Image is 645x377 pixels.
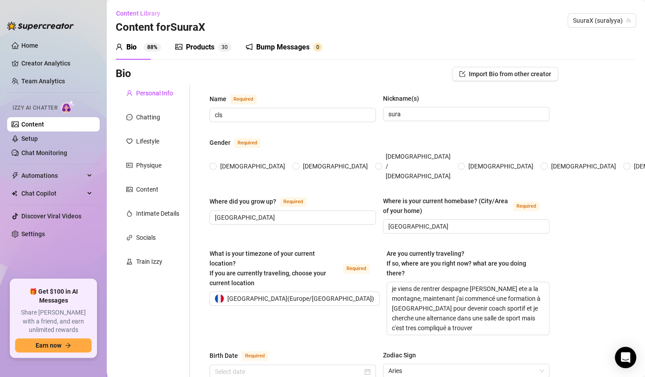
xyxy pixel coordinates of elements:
span: user [116,43,123,50]
img: AI Chatter [61,100,75,113]
sup: 88% [144,43,161,52]
span: [DEMOGRAPHIC_DATA] [217,161,289,171]
span: arrow-right [65,342,71,348]
div: Nickname(s) [383,94,419,103]
span: Share [PERSON_NAME] with a friend, and earn unlimited rewards [15,308,92,335]
a: Chat Monitoring [21,149,67,156]
span: 🎁 Get $100 in AI Messages [15,287,92,305]
span: message [126,114,133,120]
span: notification [246,43,253,50]
span: fire [126,210,133,217]
button: Earn nowarrow-right [15,338,92,352]
div: Physique [136,160,161,170]
span: link [126,234,133,241]
span: Required [280,197,306,207]
span: [DEMOGRAPHIC_DATA] / [DEMOGRAPHIC_DATA] [382,152,454,181]
img: Chat Copilot [12,190,17,197]
div: Chatting [136,112,160,122]
button: Content Library [116,6,167,20]
span: [DEMOGRAPHIC_DATA] [299,161,371,171]
label: Zodiac Sign [383,350,422,360]
label: Gender [210,137,270,148]
span: heart [126,138,133,144]
label: Where is your current homebase? (City/Area of your home) [383,196,549,216]
div: Personal Info [136,88,173,98]
div: Birth Date [210,351,238,361]
span: Required [234,138,261,148]
span: [DEMOGRAPHIC_DATA] [548,161,620,171]
div: Socials [136,233,156,242]
span: 3 [222,44,225,50]
img: logo-BBDzfeDw.svg [7,21,74,30]
span: Chat Copilot [21,186,85,201]
span: Content Library [116,10,160,17]
div: Open Intercom Messenger [615,347,636,368]
span: [DEMOGRAPHIC_DATA] [465,161,537,171]
span: Are you currently traveling? If so, where are you right now? what are you doing there? [387,250,526,277]
span: Required [242,351,268,361]
div: Where is your current homebase? (City/Area of your home) [383,196,509,216]
label: Birth Date [210,350,278,361]
input: Name [215,110,369,120]
span: What is your timezone of your current location? If you are currently traveling, choose your curre... [210,250,326,287]
div: Train Izzy [136,257,162,266]
span: Required [513,201,540,211]
span: Earn now [36,342,61,349]
span: Required [230,94,257,104]
span: experiment [126,258,133,265]
div: Where did you grow up? [210,197,276,206]
input: Where is your current homebase? (City/Area of your home) [388,221,542,231]
h3: Bio [116,67,131,81]
span: Required [343,264,370,274]
sup: 30 [218,43,231,52]
img: fr [215,294,224,303]
span: picture [126,186,133,193]
h3: Content for SuuraX [116,20,205,35]
sup: 0 [313,43,322,52]
div: Zodiac Sign [383,350,416,360]
span: Izzy AI Chatter [12,104,57,112]
div: Bump Messages [256,42,310,53]
button: Import Bio from other creator [452,67,558,81]
div: Lifestyle [136,136,159,146]
div: Gender [210,138,230,148]
div: Products [186,42,214,53]
span: Import Bio from other creator [469,70,551,78]
span: thunderbolt [12,172,19,179]
input: Where did you grow up? [215,213,369,222]
span: team [626,18,631,23]
label: Name [210,94,266,104]
a: Setup [21,135,38,142]
span: user [126,90,133,96]
label: Nickname(s) [383,94,425,103]
div: Bio [126,42,137,53]
span: [GEOGRAPHIC_DATA] ( Europe/[GEOGRAPHIC_DATA] ) [227,292,374,305]
a: Creator Analytics [21,56,93,70]
span: Automations [21,168,85,183]
input: Birth Date [215,367,363,377]
input: Nickname(s) [388,109,542,119]
div: Content [136,184,158,194]
div: Intimate Details [136,209,179,218]
label: Where did you grow up? [210,196,316,207]
a: Settings [21,230,45,238]
span: idcard [126,162,133,168]
a: Home [21,42,38,49]
span: picture [175,43,182,50]
a: Content [21,121,44,128]
span: 0 [225,44,228,50]
span: SuuraX (suralyya) [573,14,631,27]
textarea: je viens de rentrer despagne [PERSON_NAME] ete a la montagne, maintenant j'ai commencé une format... [387,282,549,335]
div: Name [210,94,226,104]
span: import [459,71,465,77]
a: Team Analytics [21,78,65,85]
a: Discover Viral Videos [21,213,81,220]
